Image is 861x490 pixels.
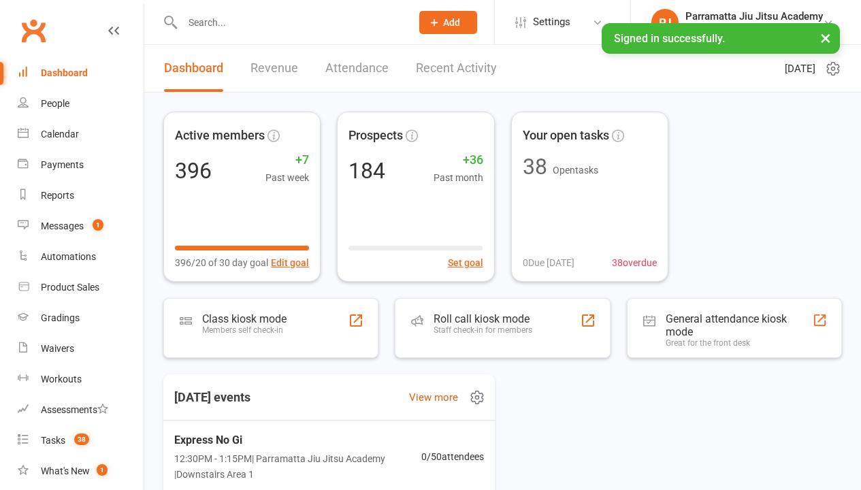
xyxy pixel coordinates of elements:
a: Gradings [18,303,144,333]
span: +7 [265,150,309,170]
a: Tasks 38 [18,425,144,456]
div: What's New [41,465,90,476]
a: Waivers [18,333,144,364]
a: Messages 1 [18,211,144,242]
a: Recent Activity [416,45,497,92]
div: Gradings [41,312,80,323]
div: 184 [348,160,385,182]
span: 38 overdue [612,255,657,270]
a: Automations [18,242,144,272]
div: Payments [41,159,84,170]
span: Past week [265,170,309,185]
span: 0 Due [DATE] [523,255,574,270]
a: View more [409,389,458,406]
div: Parramatta Jiu Jitsu Academy [685,22,823,35]
span: Express No Gi [174,431,421,449]
span: Past month [434,170,483,185]
span: Open tasks [553,165,598,176]
a: Revenue [250,45,298,92]
a: Attendance [325,45,389,92]
a: Payments [18,150,144,180]
div: Parramatta Jiu Jitsu Academy [685,10,823,22]
a: Dashboard [164,45,223,92]
div: General attendance kiosk mode [666,312,812,338]
div: Roll call kiosk mode [434,312,532,325]
div: Staff check-in for members [434,325,532,335]
a: Dashboard [18,58,144,88]
div: Tasks [41,435,65,446]
div: Dashboard [41,67,88,78]
span: Your open tasks [523,126,609,146]
span: Settings [533,7,570,37]
span: 38 [74,434,89,445]
span: Active members [175,126,265,146]
h3: [DATE] events [163,385,261,410]
a: Calendar [18,119,144,150]
div: Members self check-in [202,325,287,335]
div: 396 [175,160,212,182]
a: Assessments [18,395,144,425]
div: Reports [41,190,74,201]
div: Assessments [41,404,108,415]
span: Add [443,17,460,28]
input: Search... [178,13,402,32]
div: Class kiosk mode [202,312,287,325]
div: 38 [523,156,547,178]
div: Automations [41,251,96,262]
span: 0 / 50 attendees [421,449,484,464]
span: 1 [97,464,108,476]
span: 1 [93,219,103,231]
a: What's New1 [18,456,144,487]
span: Prospects [348,126,403,146]
span: [DATE] [785,61,815,77]
a: Product Sales [18,272,144,303]
div: Waivers [41,343,74,354]
div: PJ [651,9,679,36]
div: Calendar [41,129,79,140]
div: Workouts [41,374,82,385]
a: Reports [18,180,144,211]
span: Signed in successfully. [614,32,725,45]
span: 12:30PM - 1:15PM | Parramatta Jiu Jitsu Academy | Downstairs Area 1 [174,451,421,482]
button: × [813,23,838,52]
div: Product Sales [41,282,99,293]
div: Great for the front desk [666,338,812,348]
span: 396/20 of 30 day goal [175,255,268,270]
button: Add [419,11,477,34]
a: People [18,88,144,119]
div: People [41,98,69,109]
button: Edit goal [271,255,309,270]
span: +36 [434,150,483,170]
a: Clubworx [16,14,50,48]
div: Messages [41,220,84,231]
a: Workouts [18,364,144,395]
button: Set goal [448,255,483,270]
